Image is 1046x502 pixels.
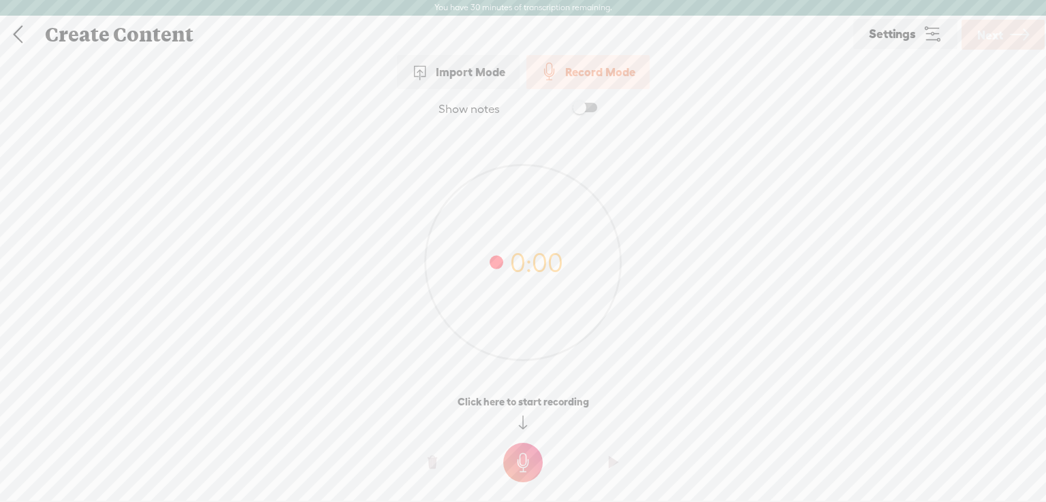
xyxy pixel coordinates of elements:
[35,17,851,52] div: Create Content
[434,3,612,14] label: You have 30 minutes of transcription remaining.
[869,28,916,41] span: Settings
[526,55,650,89] div: Record Mode
[397,55,520,89] div: Import Mode
[977,18,1003,52] span: Next
[439,102,500,117] div: Show notes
